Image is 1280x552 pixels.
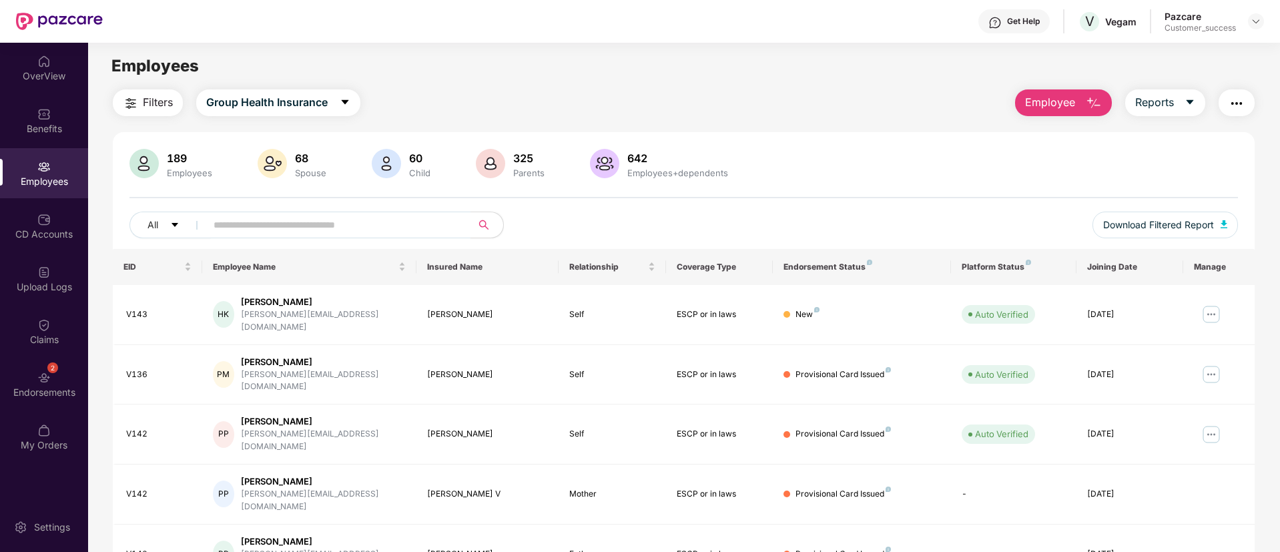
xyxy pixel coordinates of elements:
[123,95,139,111] img: svg+xml;base64,PHN2ZyB4bWxucz0iaHR0cDovL3d3dy53My5vcmcvMjAwMC9zdmciIHdpZHRoPSIyNCIgaGVpZ2h0PSIyNC...
[814,307,820,312] img: svg+xml;base64,PHN2ZyB4bWxucz0iaHR0cDovL3d3dy53My5vcmcvMjAwMC9zdmciIHdpZHRoPSI4IiBoZWlnaHQ9IjgiIH...
[126,488,192,501] div: V142
[470,212,504,238] button: search
[213,262,396,272] span: Employee Name
[886,427,891,432] img: svg+xml;base64,PHN2ZyB4bWxucz0iaHR0cDovL3d3dy53My5vcmcvMjAwMC9zdmciIHdpZHRoPSI4IiBoZWlnaHQ9IjgiIH...
[241,475,406,488] div: [PERSON_NAME]
[213,481,234,507] div: PP
[795,308,820,321] div: New
[206,94,328,111] span: Group Health Insurance
[1087,488,1173,501] div: [DATE]
[1201,304,1222,325] img: manageButton
[126,368,192,381] div: V136
[16,13,103,30] img: New Pazcare Logo
[962,262,1065,272] div: Platform Status
[677,308,762,321] div: ESCP or in laws
[1185,97,1195,109] span: caret-down
[129,212,211,238] button: Allcaret-down
[1135,94,1174,111] span: Reports
[213,301,234,328] div: HK
[37,371,51,384] img: svg+xml;base64,PHN2ZyBpZD0iRW5kb3JzZW1lbnRzIiB4bWxucz0iaHR0cDovL3d3dy53My5vcmcvMjAwMC9zdmciIHdpZH...
[795,428,891,441] div: Provisional Card Issued
[1201,424,1222,445] img: manageButton
[1125,89,1205,116] button: Reportscaret-down
[241,535,406,548] div: [PERSON_NAME]
[37,266,51,279] img: svg+xml;base64,PHN2ZyBpZD0iVXBsb2FkX0xvZ3MiIGRhdGEtbmFtZT0iVXBsb2FkIExvZ3MiIHhtbG5zPSJodHRwOi8vd3...
[1201,364,1222,385] img: manageButton
[241,356,406,368] div: [PERSON_NAME]
[666,249,773,285] th: Coverage Type
[406,168,433,178] div: Child
[511,168,547,178] div: Parents
[241,428,406,453] div: [PERSON_NAME][EMAIL_ADDRESS][DOMAIN_NAME]
[677,488,762,501] div: ESCP or in laws
[569,368,655,381] div: Self
[1086,95,1102,111] img: svg+xml;base64,PHN2ZyB4bWxucz0iaHR0cDovL3d3dy53My5vcmcvMjAwMC9zdmciIHhtbG5zOnhsaW5rPSJodHRwOi8vd3...
[569,428,655,441] div: Self
[569,488,655,501] div: Mother
[37,107,51,121] img: svg+xml;base64,PHN2ZyBpZD0iQmVuZWZpdHMiIHhtbG5zPSJodHRwOi8vd3d3LnczLm9yZy8yMDAwL3N2ZyIgd2lkdGg9Ij...
[14,521,27,534] img: svg+xml;base64,PHN2ZyBpZD0iU2V0dGluZy0yMHgyMCIgeG1sbnM9Imh0dHA6Ly93d3cudzMub3JnLzIwMDAvc3ZnIiB3aW...
[30,521,74,534] div: Settings
[37,318,51,332] img: svg+xml;base64,PHN2ZyBpZD0iQ2xhaW0iIHhtbG5zPSJodHRwOi8vd3d3LnczLm9yZy8yMDAwL3N2ZyIgd2lkdGg9IjIwIi...
[372,149,401,178] img: svg+xml;base64,PHN2ZyB4bWxucz0iaHR0cDovL3d3dy53My5vcmcvMjAwMC9zdmciIHhtbG5zOnhsaW5rPSJodHRwOi8vd3...
[951,465,1076,525] td: -
[37,160,51,174] img: svg+xml;base64,PHN2ZyBpZD0iRW1wbG95ZWVzIiB4bWxucz0iaHR0cDovL3d3dy53My5vcmcvMjAwMC9zdmciIHdpZHRoPS...
[196,89,360,116] button: Group Health Insurancecaret-down
[340,97,350,109] span: caret-down
[1229,95,1245,111] img: svg+xml;base64,PHN2ZyB4bWxucz0iaHR0cDovL3d3dy53My5vcmcvMjAwMC9zdmciIHdpZHRoPSIyNCIgaGVpZ2h0PSIyNC...
[1026,260,1031,265] img: svg+xml;base64,PHN2ZyB4bWxucz0iaHR0cDovL3d3dy53My5vcmcvMjAwMC9zdmciIHdpZHRoPSI4IiBoZWlnaHQ9IjgiIH...
[559,249,665,285] th: Relationship
[1165,10,1236,23] div: Pazcare
[1087,428,1173,441] div: [DATE]
[1025,94,1075,111] span: Employee
[1087,368,1173,381] div: [DATE]
[867,260,872,265] img: svg+xml;base64,PHN2ZyB4bWxucz0iaHR0cDovL3d3dy53My5vcmcvMjAwMC9zdmciIHdpZHRoPSI4IiBoZWlnaHQ9IjgiIH...
[1092,212,1238,238] button: Download Filtered Report
[511,152,547,165] div: 325
[795,488,891,501] div: Provisional Card Issued
[427,368,549,381] div: [PERSON_NAME]
[37,424,51,437] img: svg+xml;base64,PHN2ZyBpZD0iTXlfT3JkZXJzIiBkYXRhLW5hbWU9Ik15IE9yZGVycyIgeG1sbnM9Imh0dHA6Ly93d3cudz...
[886,367,891,372] img: svg+xml;base64,PHN2ZyB4bWxucz0iaHR0cDovL3d3dy53My5vcmcvMjAwMC9zdmciIHdpZHRoPSI4IiBoZWlnaHQ9IjgiIH...
[1015,89,1112,116] button: Employee
[975,368,1028,381] div: Auto Verified
[241,415,406,428] div: [PERSON_NAME]
[37,213,51,226] img: svg+xml;base64,PHN2ZyBpZD0iQ0RfQWNjb3VudHMiIGRhdGEtbmFtZT0iQ0QgQWNjb3VudHMiIHhtbG5zPSJodHRwOi8vd3...
[427,308,549,321] div: [PERSON_NAME]
[47,362,58,373] div: 2
[569,262,645,272] span: Relationship
[427,428,549,441] div: [PERSON_NAME]
[625,152,731,165] div: 642
[625,168,731,178] div: Employees+dependents
[406,152,433,165] div: 60
[164,152,215,165] div: 189
[975,308,1028,321] div: Auto Verified
[677,368,762,381] div: ESCP or in laws
[783,262,940,272] div: Endorsement Status
[975,427,1028,441] div: Auto Verified
[1076,249,1183,285] th: Joining Date
[241,296,406,308] div: [PERSON_NAME]
[1183,249,1255,285] th: Manage
[1105,15,1137,28] div: Vegam
[126,308,192,321] div: V143
[470,220,497,230] span: search
[1221,220,1227,228] img: svg+xml;base64,PHN2ZyB4bWxucz0iaHR0cDovL3d3dy53My5vcmcvMjAwMC9zdmciIHhtbG5zOnhsaW5rPSJodHRwOi8vd3...
[1103,218,1214,232] span: Download Filtered Report
[1085,13,1094,29] span: V
[886,547,891,552] img: svg+xml;base64,PHN2ZyB4bWxucz0iaHR0cDovL3d3dy53My5vcmcvMjAwMC9zdmciIHdpZHRoPSI4IiBoZWlnaHQ9IjgiIH...
[677,428,762,441] div: ESCP or in laws
[170,220,180,231] span: caret-down
[292,168,329,178] div: Spouse
[123,262,182,272] span: EID
[1251,16,1261,27] img: svg+xml;base64,PHN2ZyBpZD0iRHJvcGRvd24tMzJ4MzIiIHhtbG5zPSJodHRwOi8vd3d3LnczLm9yZy8yMDAwL3N2ZyIgd2...
[569,308,655,321] div: Self
[590,149,619,178] img: svg+xml;base64,PHN2ZyB4bWxucz0iaHR0cDovL3d3dy53My5vcmcvMjAwMC9zdmciIHhtbG5zOnhsaW5rPSJodHRwOi8vd3...
[241,308,406,334] div: [PERSON_NAME][EMAIL_ADDRESS][DOMAIN_NAME]
[258,149,287,178] img: svg+xml;base64,PHN2ZyB4bWxucz0iaHR0cDovL3d3dy53My5vcmcvMjAwMC9zdmciIHhtbG5zOnhsaW5rPSJodHRwOi8vd3...
[129,149,159,178] img: svg+xml;base64,PHN2ZyB4bWxucz0iaHR0cDovL3d3dy53My5vcmcvMjAwMC9zdmciIHhtbG5zOnhsaW5rPSJodHRwOi8vd3...
[126,428,192,441] div: V142
[416,249,559,285] th: Insured Name
[241,488,406,513] div: [PERSON_NAME][EMAIL_ADDRESS][DOMAIN_NAME]
[147,218,158,232] span: All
